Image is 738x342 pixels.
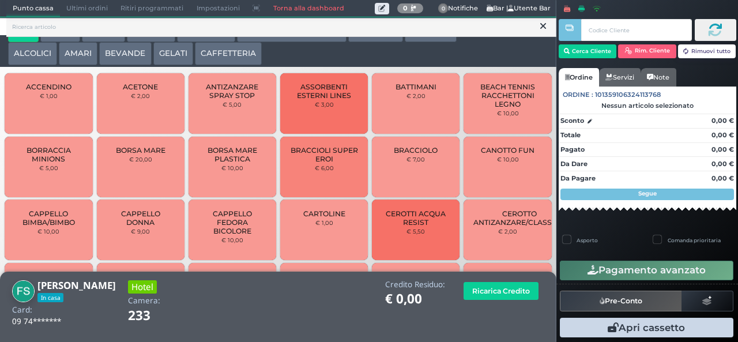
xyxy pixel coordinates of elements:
strong: Segue [638,190,657,197]
small: € 5,00 [39,164,58,171]
h3: Hotel [128,280,157,294]
span: CAPPELLO FEDORA BICOLORE [198,209,267,235]
span: Impostazioni [190,1,246,17]
input: Codice Cliente [581,19,691,41]
span: ACETONE [123,82,158,91]
button: Rimuovi tutto [678,44,736,58]
strong: 0,00 € [711,160,734,168]
small: € 5,00 [223,101,242,108]
button: Cerca Cliente [559,44,617,58]
span: 0 [438,3,449,14]
span: CAPPELLO DONNA [106,209,175,227]
span: BATTIMANI [396,82,436,91]
label: Asporto [577,236,598,244]
button: Pagamento avanzato [560,261,733,280]
span: BORSA MARE [116,146,165,155]
span: Ordine : [563,90,593,100]
strong: Da Dare [560,160,588,168]
small: € 10,00 [497,110,519,116]
small: € 3,00 [315,101,334,108]
small: € 10,00 [221,164,243,171]
a: Ordine [559,68,599,87]
strong: 0,00 € [711,145,734,153]
span: CEROTTO ANTIZANZARE/CLASSICO [473,209,565,227]
span: CARTOLINE [303,209,345,218]
span: ASSORBENTI ESTERNI LINES [290,82,359,100]
small: € 2,00 [131,92,150,99]
span: ANTIZANZARE SPRAY STOP [198,82,267,100]
small: € 10,00 [37,228,59,235]
b: 0 [403,4,408,12]
button: CAFFETTERIA [195,42,262,65]
a: Servizi [599,68,641,87]
span: CAPPELLO BIMBA/BIMBO [14,209,83,227]
span: 101359106324113768 [595,90,661,100]
button: Pre-Conto [560,291,682,311]
button: AMARI [59,42,97,65]
input: Ricerca articolo [6,17,556,37]
span: BORSA MARE PLASTICA [198,146,267,163]
span: In casa [37,293,63,302]
small: € 10,00 [221,236,243,243]
small: € 1,00 [40,92,58,99]
strong: 0,00 € [711,116,734,125]
h1: 233 [128,309,183,323]
label: Comanda prioritaria [668,236,721,244]
button: ALCOLICI [8,42,57,65]
small: € 6,00 [315,164,334,171]
span: Punto cassa [6,1,60,17]
button: Ricarica Credito [464,282,539,300]
h1: € 0,00 [385,292,445,306]
strong: 0,00 € [711,174,734,182]
span: BORRACCIA MINIONS [14,146,83,163]
small: € 1,00 [315,219,333,226]
small: € 2,00 [406,92,426,99]
strong: Sconto [560,116,584,126]
a: Note [641,68,676,87]
div: Nessun articolo selezionato [559,102,736,110]
strong: Pagato [560,145,585,153]
span: BRACCIOLO [394,146,438,155]
button: BEVANDE [99,42,151,65]
span: CEROTTI ACQUA RESIST [382,209,450,227]
span: ACCENDINO [26,82,71,91]
small: € 9,00 [131,228,150,235]
button: GELATI [153,42,193,65]
button: Rim. Cliente [618,44,676,58]
img: FRANCESCA SERAFINI [12,280,35,303]
small: € 20,00 [129,156,152,163]
span: Ultimi ordini [60,1,114,17]
small: € 7,00 [406,156,425,163]
h4: Camera: [128,296,160,305]
button: Apri cassetto [560,318,733,337]
span: Ritiri programmati [114,1,190,17]
small: € 2,00 [498,228,517,235]
span: BEACH TENNIS RACCHETTONI LEGNO [473,82,542,108]
span: CANOTTO FUN [481,146,534,155]
h4: Card: [12,306,32,314]
small: € 5,50 [406,228,425,235]
small: € 10,00 [497,156,519,163]
strong: 0,00 € [711,131,734,139]
strong: Totale [560,131,581,139]
b: [PERSON_NAME] [37,279,116,292]
h4: Credito Residuo: [385,280,445,289]
span: BRACCIOLI SUPER EROI [290,146,359,163]
strong: Da Pagare [560,174,596,182]
a: Torna alla dashboard [266,1,350,17]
